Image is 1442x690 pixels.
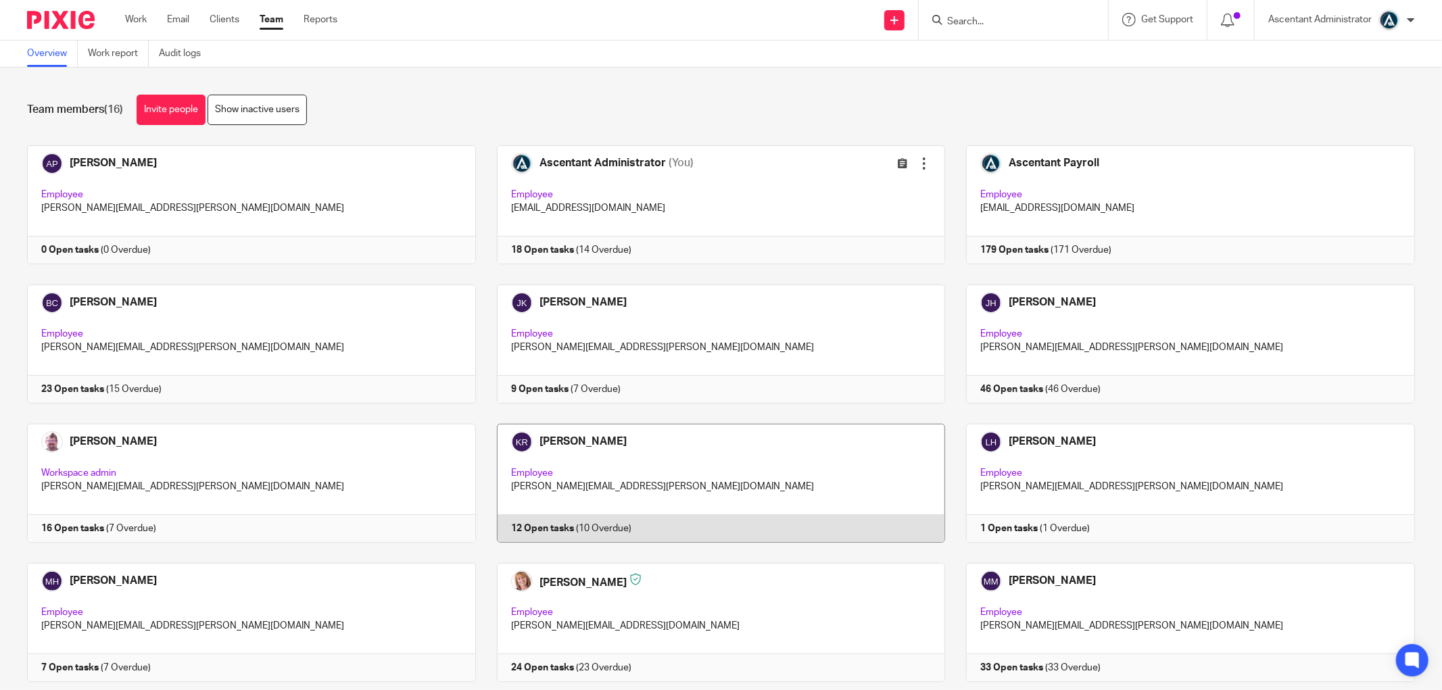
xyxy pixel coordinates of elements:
[27,103,123,117] h1: Team members
[104,104,123,115] span: (16)
[27,11,95,29] img: Pixie
[137,95,206,125] a: Invite people
[1378,9,1400,31] img: Ascentant%20Round%20Only.png
[946,16,1067,28] input: Search
[167,13,189,26] a: Email
[1141,15,1193,24] span: Get Support
[304,13,337,26] a: Reports
[210,13,239,26] a: Clients
[260,13,283,26] a: Team
[1268,13,1372,26] p: Ascentant Administrator
[208,95,307,125] a: Show inactive users
[88,41,149,67] a: Work report
[125,13,147,26] a: Work
[159,41,211,67] a: Audit logs
[27,41,78,67] a: Overview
